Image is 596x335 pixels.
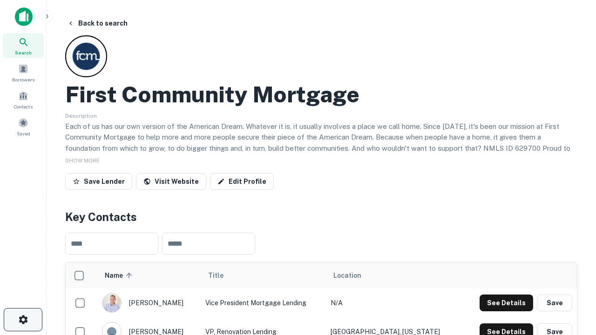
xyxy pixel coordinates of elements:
[12,76,34,83] span: Borrowers
[549,231,596,275] iframe: Chat Widget
[326,262,461,288] th: Location
[102,294,121,312] img: 1520878720083
[65,121,577,165] p: Each of us has our own version of the American Dream. Whatever it is, it usually involves a place...
[3,114,44,139] a: Saved
[65,173,132,190] button: Save Lender
[3,60,44,85] a: Borrowers
[105,270,135,281] span: Name
[14,103,33,110] span: Contacts
[210,173,274,190] a: Edit Profile
[326,288,461,317] td: N/A
[17,130,30,137] span: Saved
[102,293,196,313] div: [PERSON_NAME]
[65,81,359,108] h2: First Community Mortgage
[65,157,100,164] span: SHOW MORE
[15,7,33,26] img: capitalize-icon.png
[537,295,572,311] button: Save
[136,173,206,190] a: Visit Website
[201,262,326,288] th: Title
[97,262,201,288] th: Name
[65,113,97,119] span: Description
[333,270,361,281] span: Location
[201,288,326,317] td: Vice President Mortgage Lending
[15,49,32,56] span: Search
[63,15,131,32] button: Back to search
[208,270,236,281] span: Title
[65,208,577,225] h4: Key Contacts
[3,33,44,58] a: Search
[3,87,44,112] a: Contacts
[480,295,533,311] button: See Details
